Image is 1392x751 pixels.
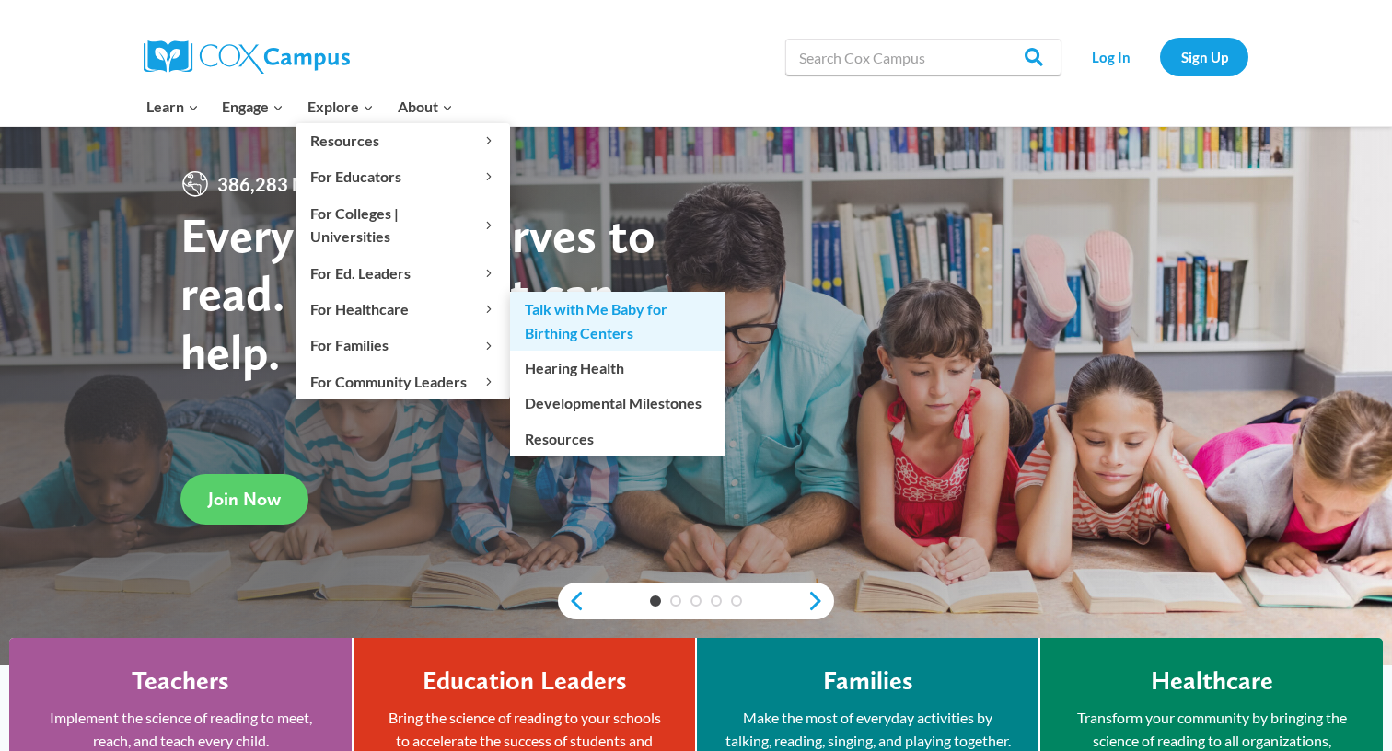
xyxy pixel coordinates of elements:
[1160,38,1248,75] a: Sign Up
[806,590,834,612] a: next
[510,351,725,386] a: Hearing Health
[296,364,510,399] button: Child menu of For Community Leaders
[731,595,742,607] a: 5
[132,665,229,697] h4: Teachers
[296,87,386,126] button: Child menu of Explore
[510,386,725,421] a: Developmental Milestones
[1071,38,1151,75] a: Log In
[670,595,681,607] a: 2
[558,583,834,619] div: content slider buttons
[134,87,211,126] button: Child menu of Learn
[208,488,281,510] span: Join Now
[180,205,655,381] strong: Every child deserves to read. Every adult can help.
[180,474,308,525] a: Join Now
[386,87,465,126] button: Child menu of About
[510,421,725,456] a: Resources
[785,39,1061,75] input: Search Cox Campus
[296,195,510,254] button: Child menu of For Colleges | Universities
[134,87,464,126] nav: Primary Navigation
[423,665,627,697] h4: Education Leaders
[558,590,586,612] a: previous
[690,595,702,607] a: 3
[296,255,510,290] button: Child menu of For Ed. Leaders
[711,595,722,607] a: 4
[210,169,378,199] span: 386,283 Members
[1151,665,1273,697] h4: Healthcare
[823,665,913,697] h4: Families
[296,328,510,363] button: Child menu of For Families
[296,123,510,158] button: Child menu of Resources
[650,595,661,607] a: 1
[144,40,350,74] img: Cox Campus
[211,87,296,126] button: Child menu of Engage
[296,159,510,194] button: Child menu of For Educators
[296,292,510,327] button: Child menu of For Healthcare
[510,292,725,351] a: Talk with Me Baby for Birthing Centers
[1071,38,1248,75] nav: Secondary Navigation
